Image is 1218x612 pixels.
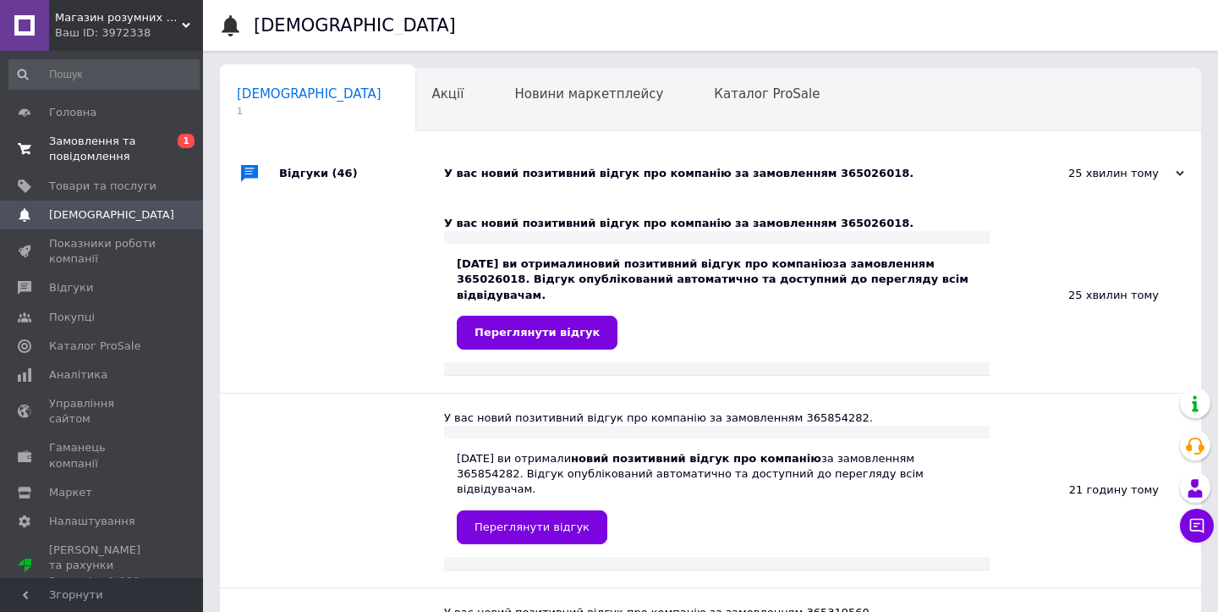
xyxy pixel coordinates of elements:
span: Маркет [49,485,92,500]
span: [DEMOGRAPHIC_DATA] [237,86,381,102]
a: Переглянути відгук [457,510,607,544]
span: Магазин розумних девайсів Tuya Smart Life UA [55,10,182,25]
div: [DATE] ви отримали за замовленням 365854282. Відгук опублікований автоматично та доступний до пер... [457,451,977,544]
span: 1 [178,134,195,148]
div: 21 годину тому [990,394,1201,587]
span: Акції [432,86,464,102]
span: Показники роботи компанії [49,236,156,267]
span: Гаманець компанії [49,440,156,471]
div: [DATE] ви отримали за замовленням 365026018. Відгук опублікований автоматично та доступний до пер... [457,256,977,350]
b: новий позитивний відгук про компанію [583,257,833,270]
span: Налаштування [49,514,135,529]
div: У вас новий позитивний відгук про компанію за замовленням 365854282. [444,411,990,426]
span: Покупці [49,310,95,325]
span: (46) [332,167,358,179]
div: Відгуки [279,148,444,199]
span: Аналітика [49,367,107,383]
b: новий позитивний відгук про компанію [571,452,821,465]
span: 1 [237,105,381,118]
span: [DEMOGRAPHIC_DATA] [49,207,174,223]
div: 25 хвилин тому [990,199,1201,393]
button: Чат з покупцем [1180,509,1214,543]
span: Каталог ProSale [49,339,140,354]
span: Товари та послуги [49,179,156,194]
h1: [DEMOGRAPHIC_DATA] [254,15,456,36]
div: 25 хвилин тому [1015,166,1184,181]
div: У вас новий позитивний відгук про компанію за замовленням 365026018. [444,216,990,231]
span: Головна [49,105,96,120]
span: Каталог ProSale [714,86,820,102]
span: Управління сайтом [49,396,156,427]
div: У вас новий позитивний відгук про компанію за замовленням 365026018. [444,166,1015,181]
span: Новини маркетплейсу [514,86,663,102]
span: [PERSON_NAME] та рахунки [49,543,156,589]
span: Відгуки [49,280,93,295]
span: Переглянути відгук [475,326,600,339]
div: Ваш ID: 3972338 [55,25,203,41]
a: Переглянути відгук [457,316,617,350]
span: Замовлення та повідомлення [49,134,156,164]
span: Переглянути відгук [475,521,590,533]
input: Пошук [8,59,200,90]
div: Prom мікс 1 000 [49,574,156,589]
